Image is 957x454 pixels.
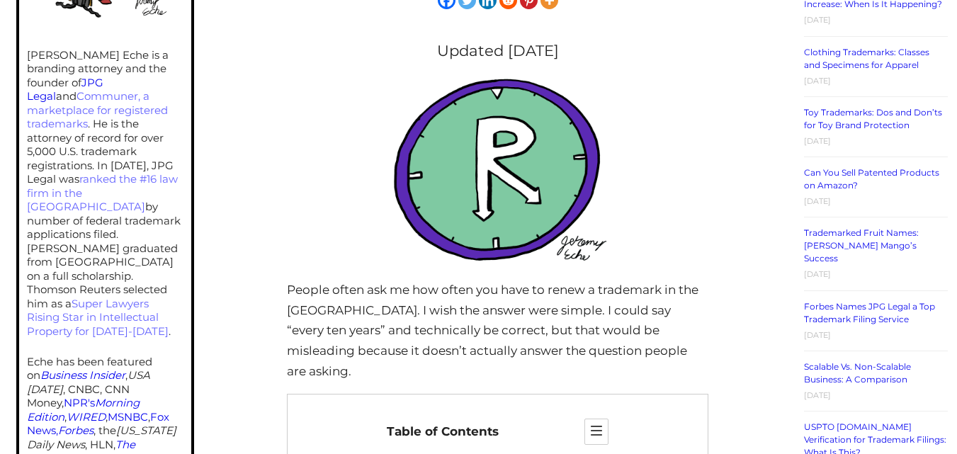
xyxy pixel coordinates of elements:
a: Trademarked Fruit Names: [PERSON_NAME] Mango’s Success [804,227,919,263]
a: Clothing Trademarks: Classes and Specimens for Apparel [804,47,929,70]
a: Toy Trademarks: Dos and Don’ts for Toy Brand Protection [804,107,942,130]
a: Forbes Names JPG Legal a Top Trademark Filing Service [804,301,935,324]
a: ranked the #16 law firm in the [GEOGRAPHIC_DATA] [27,172,178,213]
span: Table of Contents [387,421,499,442]
time: [DATE] [804,76,831,86]
em: USA [DATE] [27,368,150,396]
em: Morning Edition [27,396,140,424]
img: Cartoon clock that resembles the ® symbol with the clock hands being extensions of a capital lett... [373,69,623,280]
a: Communer, a marketplace for registered trademarks [27,89,168,130]
a: JPG Legal [27,76,103,103]
a: NPR'sMorning Edition [27,396,140,424]
p: People often ask me how often you have to renew a trademark in the [GEOGRAPHIC_DATA]. I wish the ... [287,280,708,382]
h5: Updated [DATE] [287,32,708,69]
a: WIRED [67,410,106,424]
a: Business Insider [40,368,125,382]
a: Can You Sell Patented Products on Amazon? [804,167,939,191]
time: [DATE] [804,390,831,400]
time: [DATE] [804,15,831,25]
em: [US_STATE] Daily News [27,424,176,451]
time: [DATE] [804,269,831,279]
a: MSNBC [108,410,148,424]
p: [PERSON_NAME] Eche is a branding attorney and the founder of and . He is the attorney of record f... [27,48,184,339]
time: [DATE] [804,136,831,146]
a: Forbes [58,424,94,437]
a: Fox News, [27,410,169,438]
a: Super Lawyers Rising Star in Intellectual Property for [DATE]-[DATE] [27,297,169,338]
time: [DATE] [804,196,831,206]
a: Scalable Vs. Non-Scalable Business: A Comparison [804,361,911,385]
time: [DATE] [804,330,831,340]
